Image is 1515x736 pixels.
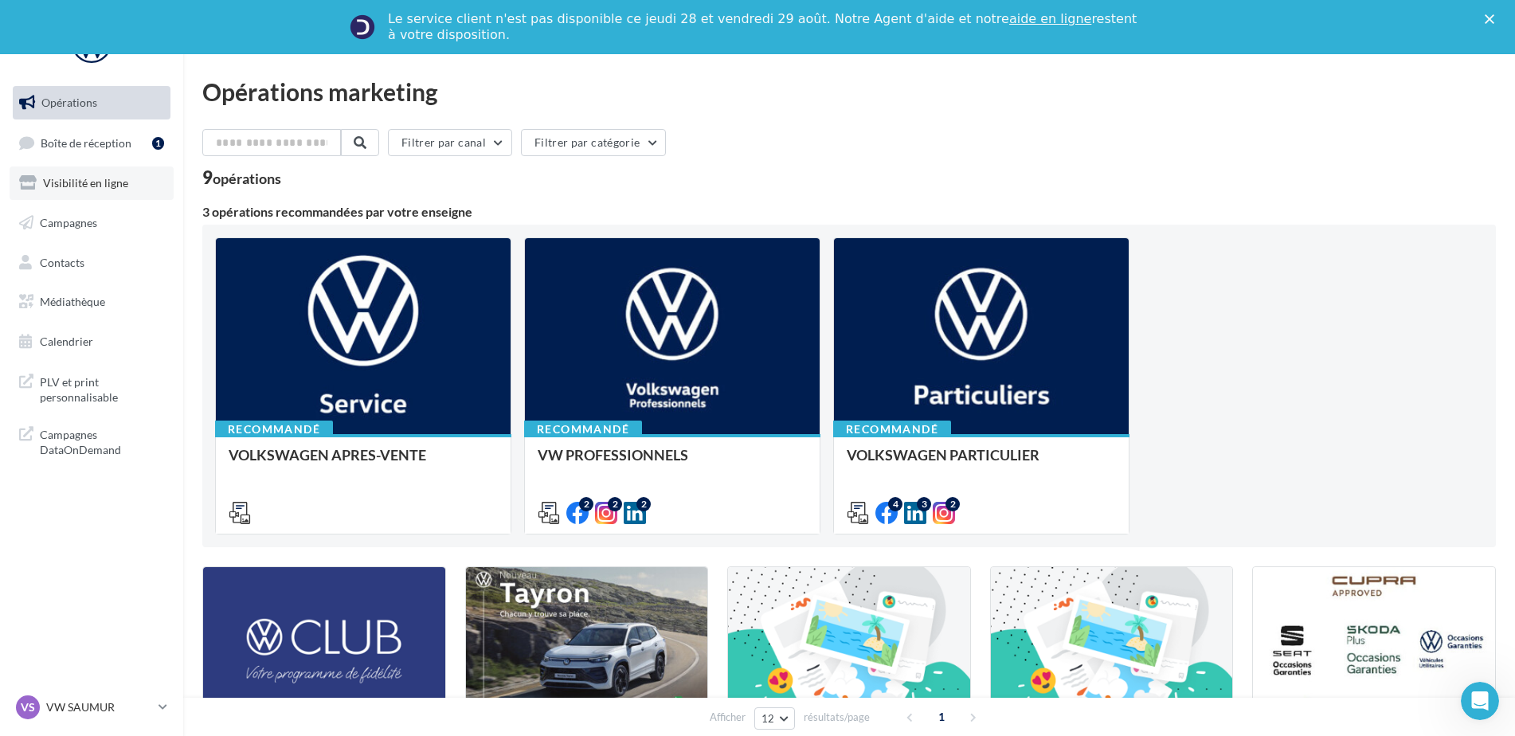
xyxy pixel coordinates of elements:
[46,699,152,715] p: VW SAUMUR
[388,129,512,156] button: Filtrer par canal
[945,497,960,511] div: 2
[40,335,93,348] span: Calendrier
[40,424,164,458] span: Campagnes DataOnDemand
[21,699,35,715] span: VS
[833,421,951,438] div: Recommandé
[213,171,281,186] div: opérations
[388,11,1140,43] div: Le service client n'est pas disponible ce jeudi 28 et vendredi 29 août. Notre Agent d'aide et not...
[202,206,1496,218] div: 3 opérations recommandées par votre enseigne
[40,216,97,229] span: Campagnes
[10,86,174,119] a: Opérations
[13,692,170,722] a: VS VW SAUMUR
[761,712,775,725] span: 12
[636,497,651,511] div: 2
[538,446,688,464] span: VW PROFESSIONNELS
[10,285,174,319] a: Médiathèque
[754,707,795,730] button: 12
[10,246,174,280] a: Contacts
[41,96,97,109] span: Opérations
[1009,11,1091,26] a: aide en ligne
[10,126,174,160] a: Boîte de réception1
[804,710,870,725] span: résultats/page
[202,80,1496,104] div: Opérations marketing
[202,169,281,186] div: 9
[10,325,174,358] a: Calendrier
[229,446,426,464] span: VOLKSWAGEN APRES-VENTE
[710,710,746,725] span: Afficher
[1485,14,1501,24] div: Fermer
[929,704,954,730] span: 1
[10,166,174,200] a: Visibilité en ligne
[10,417,174,464] a: Campagnes DataOnDemand
[1461,682,1499,720] iframe: Intercom live chat
[40,371,164,405] span: PLV et print personnalisable
[40,255,84,268] span: Contacts
[10,206,174,240] a: Campagnes
[41,135,131,149] span: Boîte de réception
[917,497,931,511] div: 3
[521,129,666,156] button: Filtrer par catégorie
[215,421,333,438] div: Recommandé
[40,295,105,308] span: Médiathèque
[43,176,128,190] span: Visibilité en ligne
[847,446,1039,464] span: VOLKSWAGEN PARTICULIER
[350,14,375,40] img: Profile image for Service-Client
[10,365,174,412] a: PLV et print personnalisable
[524,421,642,438] div: Recommandé
[608,497,622,511] div: 2
[152,137,164,150] div: 1
[888,497,902,511] div: 4
[579,497,593,511] div: 2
